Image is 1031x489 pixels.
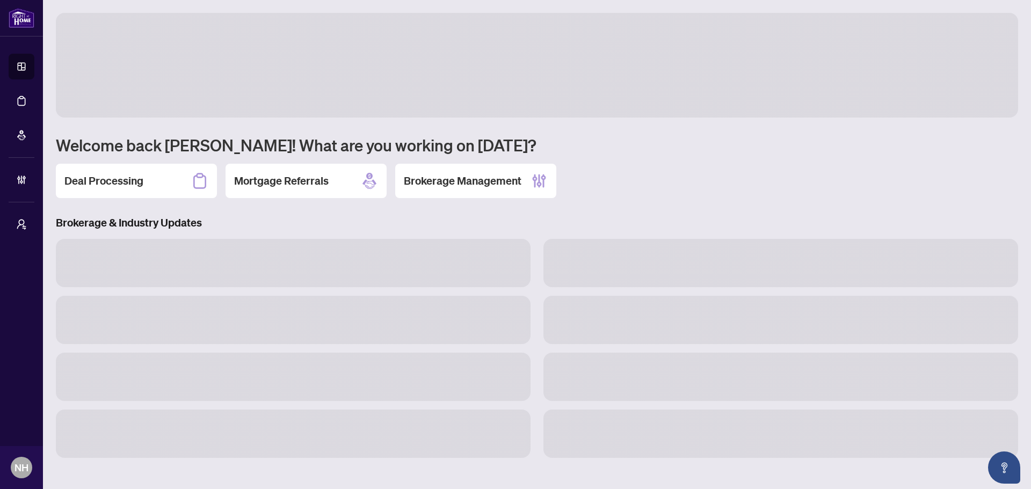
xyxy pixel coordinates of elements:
[234,173,329,188] h2: Mortgage Referrals
[64,173,143,188] h2: Deal Processing
[16,219,27,230] span: user-switch
[56,215,1018,230] h3: Brokerage & Industry Updates
[14,460,28,475] span: NH
[404,173,521,188] h2: Brokerage Management
[56,135,1018,155] h1: Welcome back [PERSON_NAME]! What are you working on [DATE]?
[9,8,34,28] img: logo
[988,451,1020,484] button: Open asap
